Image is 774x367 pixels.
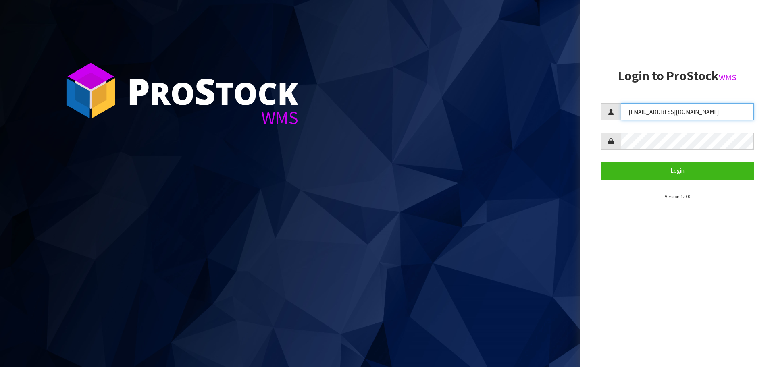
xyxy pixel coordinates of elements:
div: WMS [127,109,298,127]
small: WMS [719,72,737,83]
button: Login [601,162,754,179]
span: S [195,66,216,115]
input: Username [621,103,754,120]
div: ro tock [127,73,298,109]
img: ProStock Cube [60,60,121,121]
span: P [127,66,150,115]
small: Version 1.0.0 [665,193,690,199]
h2: Login to ProStock [601,69,754,83]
